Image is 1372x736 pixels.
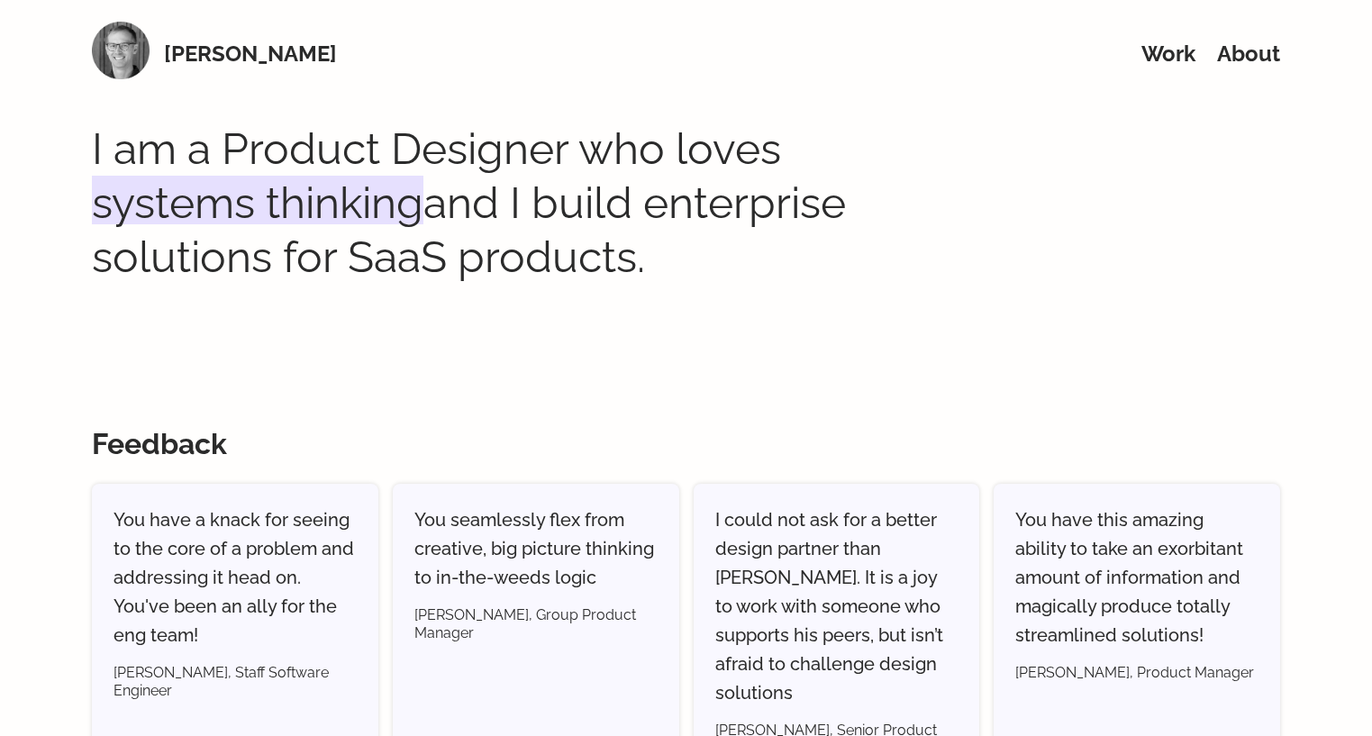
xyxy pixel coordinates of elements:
a: [PERSON_NAME] [164,41,337,68]
span: systems thinking [92,176,423,230]
p: I could not ask for a better design partner than [PERSON_NAME]. It is a joy to work with someone ... [715,505,959,707]
img: Logo [92,22,150,79]
p: You seamlessly flex from creative, big picture thinking to in-the-weeds logic [414,505,658,592]
a: About [1217,41,1280,67]
h1: I am a Product Designer who loves and I build enterprise solutions for SaaS products. [92,122,885,284]
p: You have this amazing ability to take an exorbitant amount of information and magically produce t... [1015,505,1258,650]
a: Work [1141,41,1195,67]
p: You have a knack for seeing to the core of a problem and addressing it head on. You've been an al... [114,505,357,650]
p: [PERSON_NAME], Group Product Manager [414,606,658,642]
p: [PERSON_NAME], Staff Software Engineer [114,664,357,700]
p: Feedback [92,426,1281,462]
p: [PERSON_NAME], Product Manager [1015,664,1258,682]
